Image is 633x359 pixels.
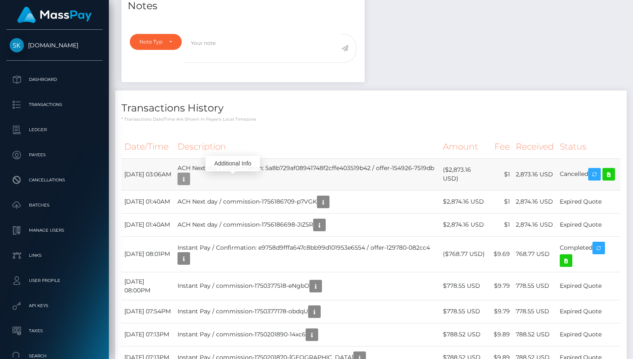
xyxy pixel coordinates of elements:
div: Note Type [139,39,162,45]
td: ACH Next day / Confirmation: 5a8b729af08941748f2cffe403519b42 / offer-154926-7519db [175,158,440,190]
p: User Profile [10,274,99,287]
p: Manage Users [10,224,99,237]
p: Batches [10,199,99,212]
td: ACH Next day / commission-1756186698-JIZ5R [175,213,440,236]
td: $1 [491,190,513,213]
td: $9.69 [491,236,513,272]
td: $1 [491,213,513,236]
p: Payees [10,149,99,161]
td: Expired Quote [557,213,620,236]
td: [DATE] 01:40AM [121,190,175,213]
td: [DATE] 03:06AM [121,158,175,190]
p: Links [10,249,99,262]
td: Instant Pay / Confirmation: e9758d9fffa647c8bb99d101953e6554 / offer-129780-082cc4 [175,236,440,272]
td: $778.55 USD [440,272,491,300]
td: Expired Quote [557,190,620,213]
td: [DATE] 08:00PM [121,272,175,300]
td: Expired Quote [557,272,620,300]
td: Expired Quote [557,300,620,323]
p: Ledger [10,124,99,136]
a: Transactions [6,94,103,115]
a: Links [6,245,103,266]
td: $2,874.16 USD [440,213,491,236]
td: $1 [491,158,513,190]
p: Taxes [10,325,99,337]
td: 768.77 USD [513,236,557,272]
a: Manage Users [6,220,103,241]
td: [DATE] 07:13PM [121,323,175,346]
img: Skin.Land [10,38,24,52]
div: Additional Info [206,156,260,171]
a: API Keys [6,295,103,316]
a: Taxes [6,320,103,341]
td: $788.52 USD [440,323,491,346]
th: Fee [491,135,513,158]
td: ($768.77 USD) [440,236,491,272]
td: $9.79 [491,272,513,300]
td: $778.55 USD [440,300,491,323]
td: ACH Next day / commission-1756186709-p7VGK [175,190,440,213]
p: Cancellations [10,174,99,186]
td: Instant Pay / commission-1750377178-obdqU [175,300,440,323]
a: Dashboard [6,69,103,90]
td: 778.55 USD [513,272,557,300]
td: Completed [557,236,620,272]
a: User Profile [6,270,103,291]
p: API Keys [10,300,99,312]
td: [DATE] 08:01PM [121,236,175,272]
td: 2,874.16 USD [513,213,557,236]
td: Instant Pay / commission-1750201890-14xc6 [175,323,440,346]
td: ($2,873.16 USD) [440,158,491,190]
th: Received [513,135,557,158]
p: Transactions [10,98,99,111]
td: [DATE] 01:40AM [121,213,175,236]
td: Instant Pay / commission-1750377518-eNgbO [175,272,440,300]
h4: Transactions History [121,101,620,116]
span: [DOMAIN_NAME] [6,41,103,49]
td: $2,874.16 USD [440,190,491,213]
a: Ledger [6,119,103,140]
th: Status [557,135,620,158]
td: 788.52 USD [513,323,557,346]
td: Cancelled [557,158,620,190]
button: Note Type [130,34,182,50]
td: $9.79 [491,300,513,323]
th: Amount [440,135,491,158]
td: $9.89 [491,323,513,346]
th: Description [175,135,440,158]
p: Dashboard [10,73,99,86]
p: * Transactions date/time are shown in payee's local timezone [121,116,620,122]
a: Payees [6,145,103,165]
a: Cancellations [6,170,103,191]
th: Date/Time [121,135,175,158]
td: [DATE] 07:54PM [121,300,175,323]
a: Batches [6,195,103,216]
td: 2,874.16 USD [513,190,557,213]
img: MassPay Logo [17,7,92,23]
td: Expired Quote [557,323,620,346]
td: 2,873.16 USD [513,158,557,190]
td: 778.55 USD [513,300,557,323]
